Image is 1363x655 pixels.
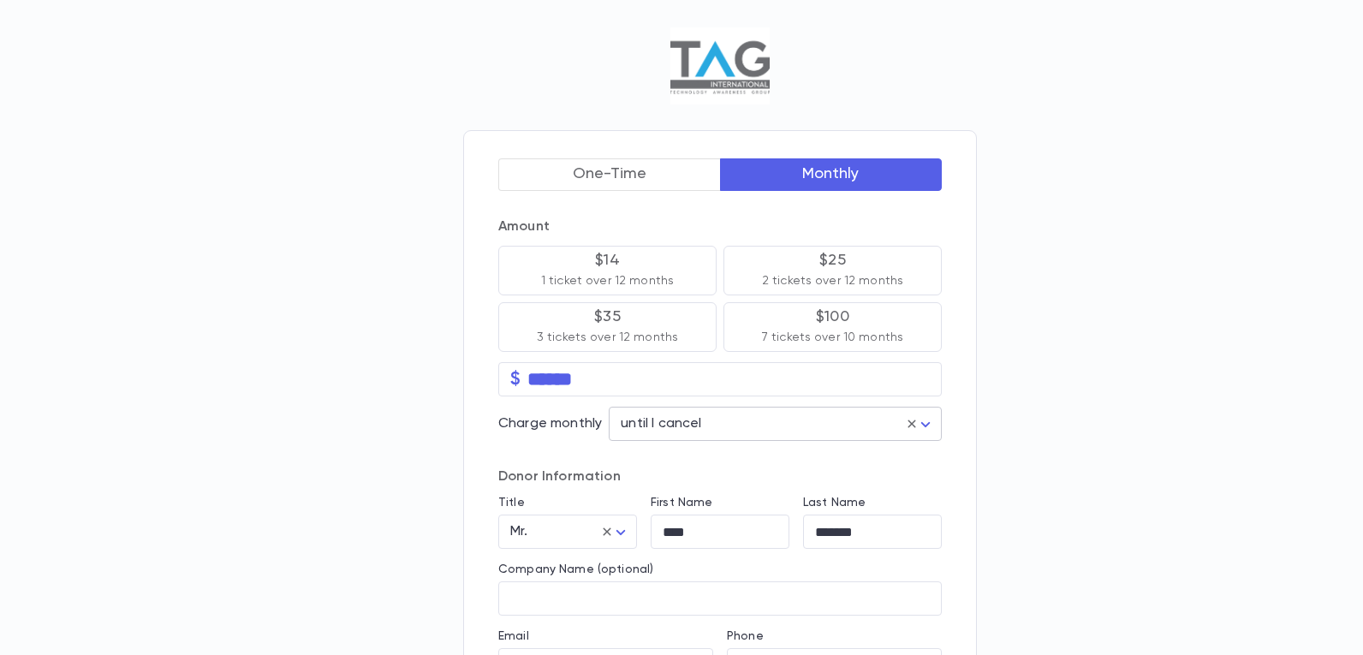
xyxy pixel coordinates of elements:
[595,252,620,269] p: $14
[510,525,527,539] span: Mr.
[498,515,637,549] div: Mr.
[537,329,678,346] p: 3 tickets over 12 months
[819,252,846,269] p: $25
[498,415,602,432] p: Charge monthly
[723,302,942,352] button: $1007 tickets over 10 months
[816,308,849,325] p: $100
[541,272,674,289] p: 1 ticket over 12 months
[498,246,717,295] button: $141 ticket over 12 months
[498,629,529,643] label: Email
[498,496,525,509] label: Title
[498,158,721,191] button: One-Time
[670,27,769,104] img: Logo
[594,308,621,325] p: $35
[510,371,521,388] p: $
[727,629,764,643] label: Phone
[762,272,903,289] p: 2 tickets over 12 months
[498,218,942,235] p: Amount
[498,302,717,352] button: $353 tickets over 12 months
[803,496,866,509] label: Last Name
[651,496,712,509] label: First Name
[720,158,943,191] button: Monthly
[498,468,942,485] p: Donor Information
[609,408,942,441] div: until I cancel
[723,246,942,295] button: $252 tickets over 12 months
[498,563,653,576] label: Company Name (optional)
[621,417,701,431] span: until I cancel
[762,329,903,346] p: 7 tickets over 10 months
